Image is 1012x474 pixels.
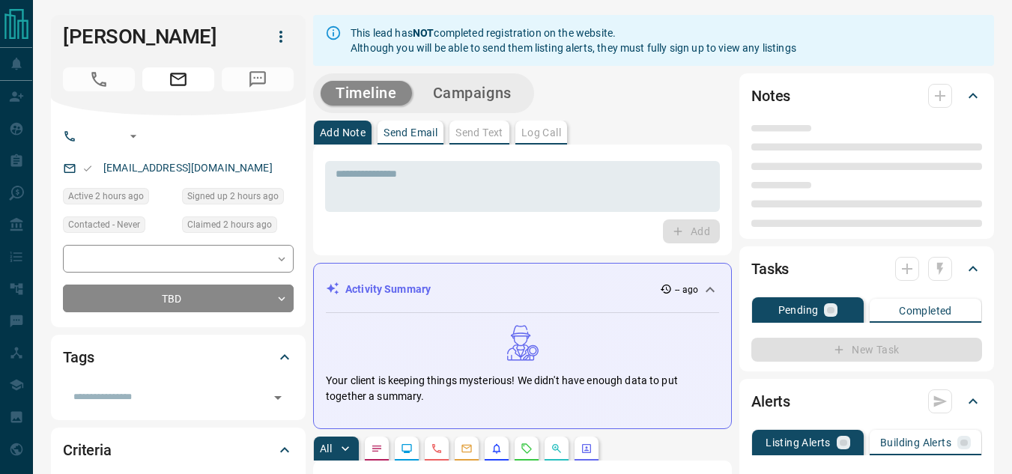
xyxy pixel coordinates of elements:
h1: [PERSON_NAME] [63,25,246,49]
svg: Emails [461,443,473,455]
p: -- ago [675,283,698,297]
a: [EMAIL_ADDRESS][DOMAIN_NAME] [103,162,273,174]
button: Open [267,387,288,408]
p: Activity Summary [345,282,431,297]
p: Building Alerts [880,437,951,448]
h2: Notes [751,84,790,108]
p: Your client is keeping things mysterious! We didn't have enough data to put together a summary. [326,373,719,404]
button: Timeline [321,81,412,106]
svg: Opportunities [551,443,563,455]
svg: Email Valid [82,163,93,174]
svg: Calls [431,443,443,455]
div: Alerts [751,383,982,419]
div: TBD [63,285,294,312]
p: Listing Alerts [766,437,831,448]
p: Completed [899,306,952,316]
svg: Agent Actions [581,443,593,455]
span: Contacted - Never [68,217,140,232]
div: Notes [751,78,982,114]
svg: Notes [371,443,383,455]
svg: Requests [521,443,533,455]
svg: Lead Browsing Activity [401,443,413,455]
span: Active 2 hours ago [68,189,144,204]
p: Send Email [384,127,437,138]
span: No Number [222,67,294,91]
h2: Tags [63,345,94,369]
h2: Tasks [751,257,789,281]
button: Campaigns [418,81,527,106]
div: Criteria [63,432,294,468]
h2: Criteria [63,438,112,462]
strong: NOT [413,27,434,39]
div: Activity Summary-- ago [326,276,719,303]
p: All [320,443,332,454]
h2: Alerts [751,389,790,413]
p: Pending [778,305,819,315]
div: Tasks [751,251,982,287]
svg: Listing Alerts [491,443,503,455]
div: Sun Aug 17 2025 [182,188,294,209]
span: No Number [63,67,135,91]
div: Sun Aug 17 2025 [182,216,294,237]
span: Signed up 2 hours ago [187,189,279,204]
span: Claimed 2 hours ago [187,217,272,232]
p: Add Note [320,127,366,138]
div: Tags [63,339,294,375]
span: Email [142,67,214,91]
div: This lead has completed registration on the website. Although you will be able to send them listi... [351,19,796,61]
button: Open [124,127,142,145]
div: Sun Aug 17 2025 [63,188,175,209]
